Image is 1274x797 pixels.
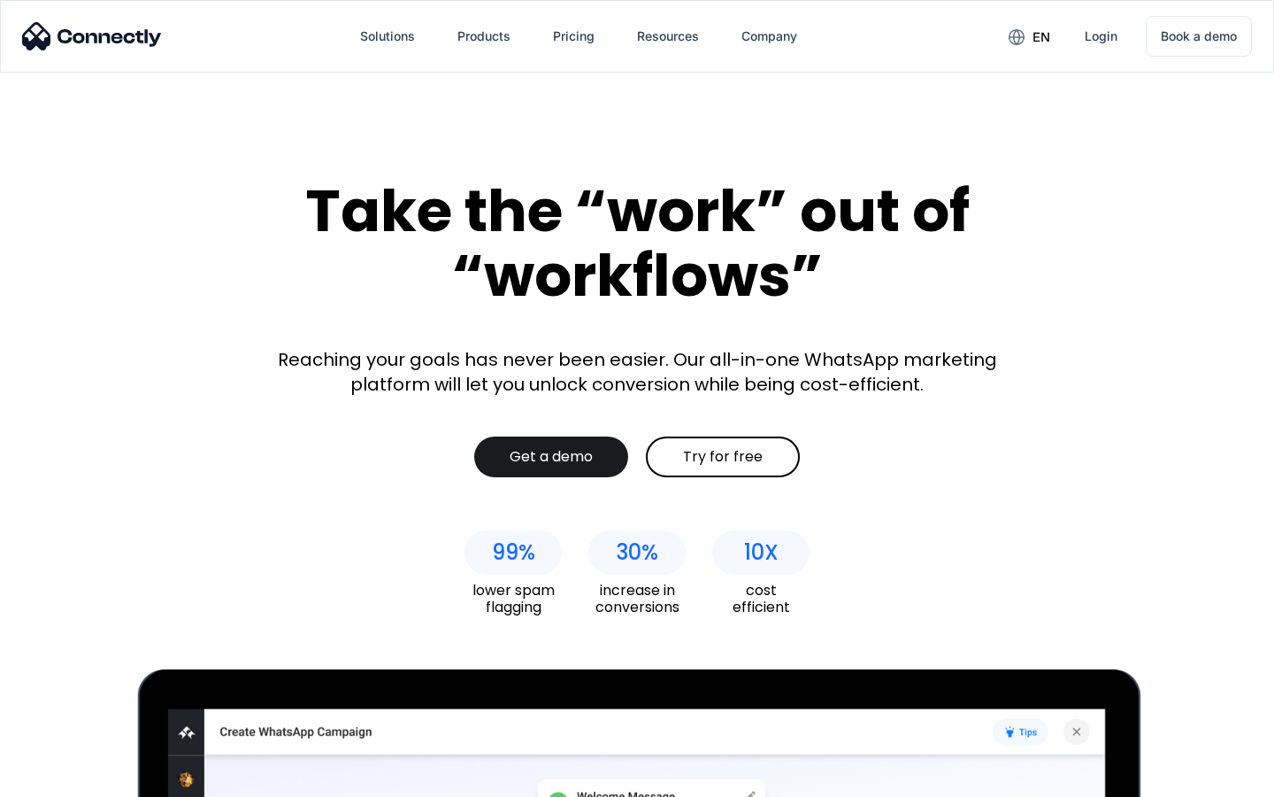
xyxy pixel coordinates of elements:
[1032,25,1050,50] div: en
[464,582,562,615] div: lower spam flagging
[744,540,779,565] div: 10X
[637,24,699,49] div: Resources
[474,437,628,477] a: Get a demo
[1071,15,1132,58] a: Login
[360,24,415,49] div: Solutions
[553,24,595,49] div: Pricing
[265,347,1009,397] div: Reaching your goals has never been easier. Our all-in-one WhatsApp marketing platform will let yo...
[510,448,593,466] div: Get a demo
[239,179,1035,307] div: Take the “work” out of “workflows”
[741,24,797,49] div: Company
[712,582,810,615] div: cost efficient
[646,437,800,477] a: Try for free
[457,24,510,49] div: Products
[539,15,609,58] a: Pricing
[1085,24,1117,49] div: Login
[588,582,686,615] div: increase in conversions
[616,540,658,565] div: 30%
[35,766,106,791] ul: Language list
[22,22,162,50] img: Connectly Logo
[1146,16,1252,57] a: Book a demo
[683,448,763,466] div: Try for free
[18,766,106,791] aside: Language selected: English
[492,540,535,565] div: 99%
